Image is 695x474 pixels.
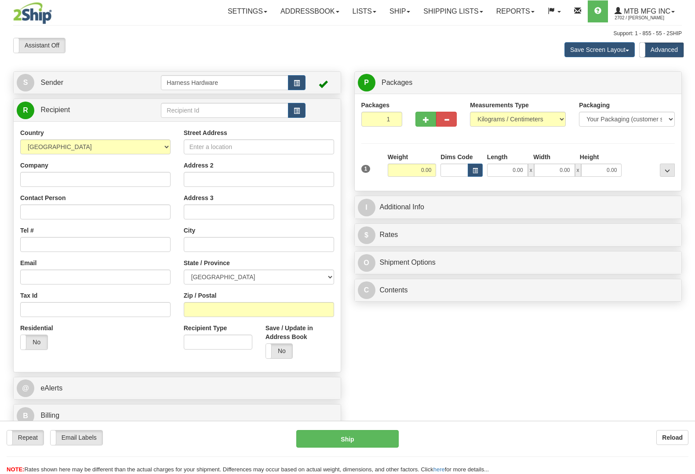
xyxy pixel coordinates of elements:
div: Support: 1 - 855 - 55 - 2SHIP [13,30,682,37]
label: City [184,226,195,235]
a: Shipping lists [417,0,489,22]
img: logo2702.jpg [13,2,52,24]
a: $Rates [358,226,679,244]
span: B [17,407,34,425]
a: MTB MFG INC 2702 / [PERSON_NAME] [608,0,681,22]
span: 2702 / [PERSON_NAME] [615,14,680,22]
span: P [358,74,375,91]
label: No [266,344,293,358]
a: Reports [490,0,541,22]
button: Ship [296,430,399,448]
label: Country [20,128,44,137]
button: Save Screen Layout [564,42,635,57]
span: NOTE: [7,466,24,473]
span: I [358,199,375,216]
label: Address 2 [184,161,214,170]
span: R [17,102,34,119]
a: Ship [383,0,417,22]
span: x [575,164,581,177]
label: State / Province [184,259,230,267]
b: Reload [662,434,683,441]
button: Reload [656,430,688,445]
label: No [21,335,47,349]
label: Email Labels [51,430,102,445]
input: Sender Id [161,75,288,90]
iframe: chat widget [675,192,694,282]
span: Packages [382,79,412,86]
label: Contact Person [20,193,65,202]
label: Packages [361,101,390,109]
label: Zip / Postal [184,291,217,300]
label: Assistant Off [14,38,65,52]
span: Billing [40,412,59,419]
span: MTB MFG INC [622,7,670,15]
a: here [433,466,445,473]
span: O [358,254,375,272]
label: Width [533,153,550,161]
label: Street Address [184,128,227,137]
span: x [528,164,534,177]
label: Height [580,153,599,161]
a: R Recipient [17,101,145,119]
input: Recipient Id [161,103,288,118]
a: CContents [358,281,679,299]
label: Advanced [640,43,684,57]
a: IAdditional Info [358,198,679,216]
label: Address 3 [184,193,214,202]
input: Enter a location [184,139,334,154]
span: C [358,281,375,299]
label: Repeat [7,430,44,445]
a: Settings [221,0,274,22]
label: Measurements Type [470,101,529,109]
a: S Sender [17,74,161,92]
label: Residential [20,324,53,332]
span: eAlerts [40,384,62,392]
a: Lists [346,0,383,22]
a: @ eAlerts [17,379,338,397]
span: $ [358,226,375,244]
a: P Packages [358,74,679,92]
span: S [17,74,34,91]
label: Weight [388,153,408,161]
span: 1 [361,165,371,173]
a: B Billing [17,407,338,425]
label: Tel # [20,226,34,235]
label: Company [20,161,48,170]
label: Email [20,259,36,267]
label: Packaging [579,101,610,109]
label: Save / Update in Address Book [266,324,334,341]
span: Sender [40,79,63,86]
span: Recipient [40,106,70,113]
label: Tax Id [20,291,37,300]
div: ... [660,164,675,177]
label: Length [487,153,508,161]
span: @ [17,379,34,397]
label: Dims Code [440,153,473,161]
a: OShipment Options [358,254,679,272]
label: Recipient Type [184,324,227,332]
a: Addressbook [274,0,346,22]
